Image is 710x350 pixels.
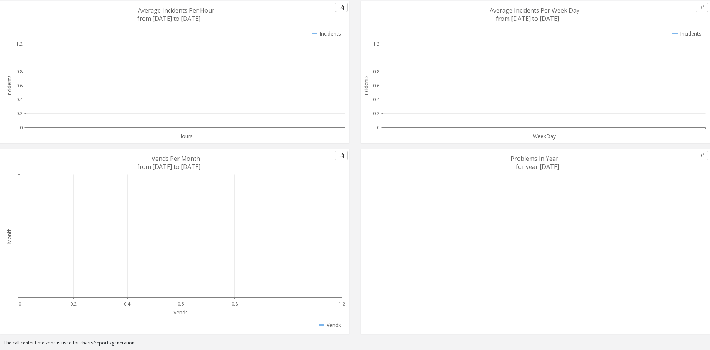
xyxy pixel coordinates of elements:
button: Export to pdf [696,151,708,160]
text: 0.8 [373,69,379,75]
text: Vends Per Month [152,154,200,163]
text: Incidents [362,75,369,97]
text: Vends [173,309,188,316]
text: 0.6 [16,83,23,89]
text: 0.2 [16,110,23,117]
text: 0.8 [16,69,23,75]
text: 0.4 [124,301,131,307]
text: 1 [377,55,379,61]
text: 0.2 [70,301,77,307]
text: Average Incidents Per Hour [138,6,214,14]
text: Hours [178,133,193,140]
text: 1.2 [16,41,23,47]
text: 0 [18,301,21,307]
text: from [DATE] to [DATE] [496,14,559,23]
text: for year [DATE] [516,163,559,171]
text: 1 [20,55,23,61]
text: 0.2 [373,110,379,117]
text: 0.4 [16,96,23,103]
text: from [DATE] to [DATE] [137,163,200,171]
text: Month [6,228,13,244]
text: 1.2 [339,301,345,307]
text: 1.2 [373,41,379,47]
text: from [DATE] to [DATE] [137,14,200,23]
button: Export to pdf [696,3,708,12]
text: 0.8 [231,301,238,307]
text: 0.6 [373,83,379,89]
text: 0 [20,124,23,131]
text: Average Incidents Per Week Day [490,6,579,14]
text: 0 [377,124,379,131]
text: 0.4 [373,96,380,103]
button: Export to pdf [335,151,348,160]
text: 1 [287,301,290,307]
text: 0.6 [177,301,184,307]
text: Incidents [6,75,13,97]
text: WeekDay [533,133,556,140]
text: Problems In Year [511,154,558,163]
button: Export to pdf [335,3,348,12]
